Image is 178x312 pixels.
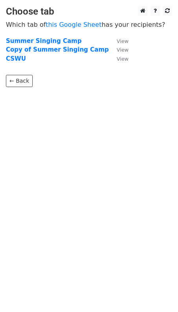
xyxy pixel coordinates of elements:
[109,46,128,53] a: View
[46,21,102,28] a: this Google Sheet
[109,55,128,62] a: View
[117,47,128,53] small: View
[6,46,109,53] a: Copy of Summer Singing Camp
[6,75,33,87] a: ← Back
[109,37,128,45] a: View
[6,55,26,62] a: CSWU
[6,20,172,29] p: Which tab of has your recipients?
[6,6,172,17] h3: Choose tab
[117,38,128,44] small: View
[6,37,82,45] a: Summer Singing Camp
[117,56,128,62] small: View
